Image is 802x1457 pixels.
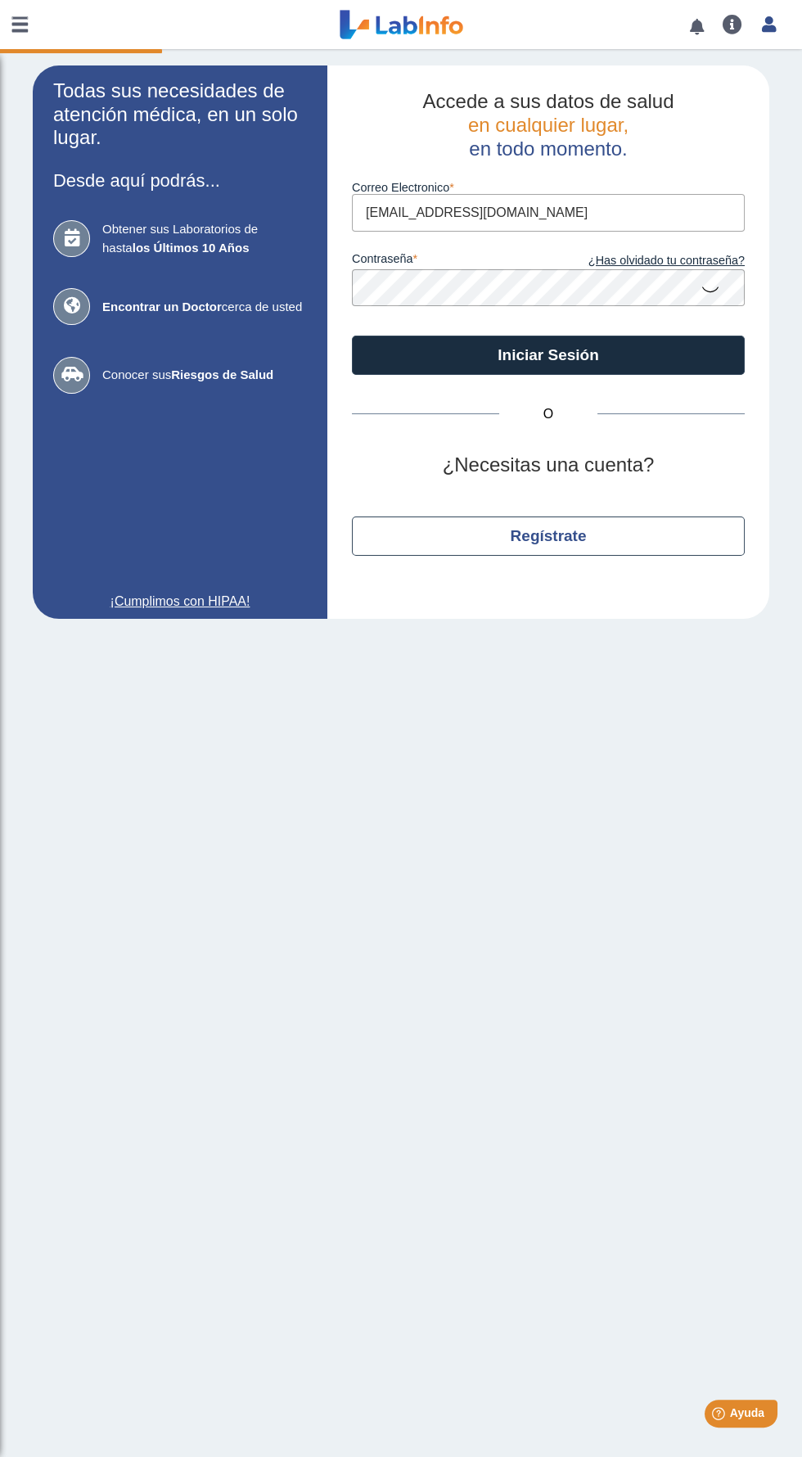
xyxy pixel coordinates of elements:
[469,138,627,160] span: en todo momento.
[499,404,597,424] span: O
[468,114,629,136] span: en cualquier lugar,
[53,79,307,150] h2: Todas sus necesidades de atención médica, en un solo lugar.
[352,453,745,477] h2: ¿Necesitas una cuenta?
[102,298,307,317] span: cerca de usted
[352,516,745,556] button: Regístrate
[102,300,222,314] b: Encontrar un Doctor
[53,170,307,191] h3: Desde aquí podrás...
[352,336,745,375] button: Iniciar Sesión
[423,90,674,112] span: Accede a sus datos de salud
[53,592,307,611] a: ¡Cumplimos con HIPAA!
[171,368,273,381] b: Riesgos de Salud
[656,1393,784,1439] iframe: Help widget launcher
[133,241,250,255] b: los Últimos 10 Años
[352,252,548,270] label: contraseña
[102,366,307,385] span: Conocer sus
[102,220,307,257] span: Obtener sus Laboratorios de hasta
[352,181,745,194] label: Correo Electronico
[548,252,745,270] a: ¿Has olvidado tu contraseña?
